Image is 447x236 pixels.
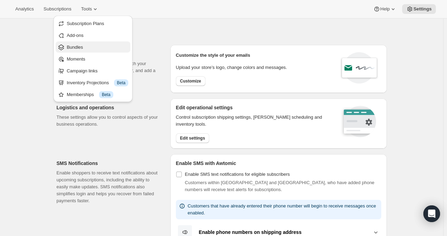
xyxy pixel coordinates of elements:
button: Customize [176,76,205,86]
button: Add-ons [56,30,130,41]
button: Analytics [11,4,38,14]
button: Campaign links [56,65,130,76]
span: Subscriptions [43,6,71,12]
button: Subscriptions [39,4,75,14]
p: Upload your store’s logo, change colors and messages. [176,64,287,71]
span: Moments [67,56,85,62]
p: Enable shoppers to receive text notifications about upcoming subscriptions, including the ability... [57,170,159,204]
button: Edit settings [176,133,209,143]
span: Beta [102,92,111,97]
h2: Enable SMS with Awtomic [176,160,381,167]
span: Enable SMS text notifications for eligible subscribers [185,172,290,177]
span: Settings [413,6,432,12]
span: Customize [180,78,201,84]
button: Help [369,4,401,14]
span: Customers within [GEOGRAPHIC_DATA] and [GEOGRAPHIC_DATA], who have added phone numbers will recei... [185,180,374,192]
span: Tools [81,6,92,12]
button: Moments [56,53,130,64]
span: Beta [117,80,125,86]
p: Customers that have already entered their phone number will begin to receive messages once enabled. [188,203,379,217]
button: Tools [77,4,103,14]
h2: Logistics and operations [57,104,159,111]
button: Subscription Plans [56,18,130,29]
span: Add-ons [67,33,83,38]
h2: Edit operational settings [176,104,331,111]
span: Bundles [67,45,83,50]
span: Edit settings [180,135,205,141]
b: Enable phone numbers on shipping address [199,229,302,235]
p: Customize the style of your emails [176,52,250,59]
button: Memberships [56,89,130,100]
span: Help [380,6,390,12]
div: Open Intercom Messenger [423,205,440,222]
button: Bundles [56,41,130,53]
p: These settings allow you to control aspects of your business operations. [57,114,159,128]
h2: SMS Notifications [57,160,159,167]
span: Campaign links [67,68,98,73]
span: Subscription Plans [67,21,104,26]
p: Control subscription shipping settings, [PERSON_NAME] scheduling and inventory tools. [176,114,331,128]
div: Memberships [67,91,128,98]
button: Settings [402,4,436,14]
button: Inventory Projections [56,77,130,88]
span: Analytics [15,6,34,12]
div: Inventory Projections [67,79,128,86]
